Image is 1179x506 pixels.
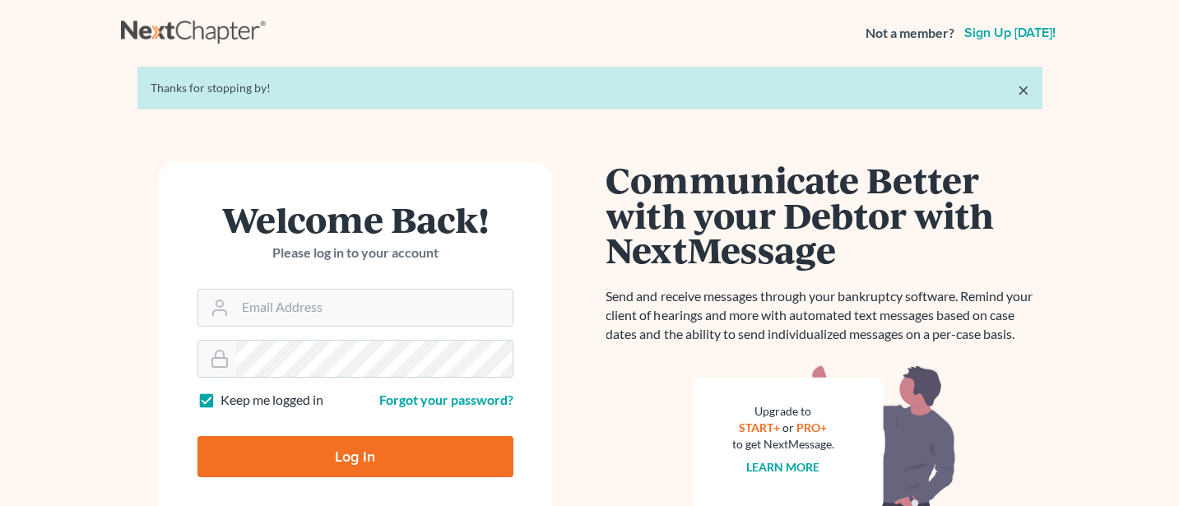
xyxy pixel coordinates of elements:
[732,403,834,420] div: Upgrade to
[197,436,513,477] input: Log In
[866,24,954,43] strong: Not a member?
[796,420,827,434] a: PRO+
[197,202,513,237] h1: Welcome Back!
[739,420,780,434] a: START+
[220,391,323,410] label: Keep me logged in
[235,290,513,326] input: Email Address
[606,287,1042,344] p: Send and receive messages through your bankruptcy software. Remind your client of hearings and mo...
[606,162,1042,267] h1: Communicate Better with your Debtor with NextMessage
[151,80,1029,96] div: Thanks for stopping by!
[379,392,513,407] a: Forgot your password?
[732,436,834,453] div: to get NextMessage.
[782,420,794,434] span: or
[961,26,1059,39] a: Sign up [DATE]!
[197,244,513,262] p: Please log in to your account
[746,460,819,474] a: Learn more
[1018,80,1029,100] a: ×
